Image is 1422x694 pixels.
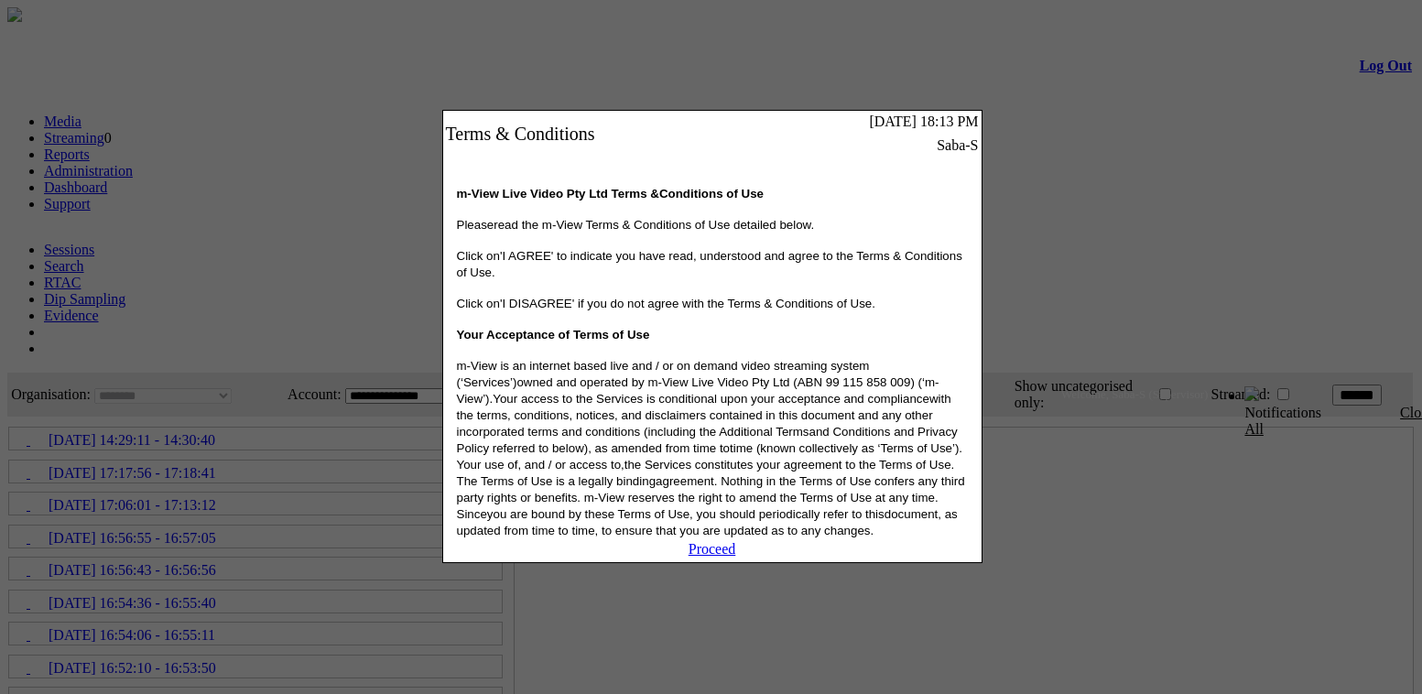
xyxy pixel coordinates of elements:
span: Click on'I AGREE' to indicate you have read, understood and agree to the Terms & Conditions of Use. [457,249,962,279]
span: Pleaseread the m-View Terms & Conditions of Use detailed below. [457,218,815,232]
td: Saba-S [754,136,979,155]
a: Proceed [689,541,736,557]
span: m-View is an internet based live and / or on demand video streaming system (‘Services’)owned and ... [457,359,965,537]
span: m-View Live Video Pty Ltd Terms &Conditions of Use [457,187,764,201]
span: Click on'I DISAGREE' if you do not agree with the Terms & Conditions of Use. [457,297,875,310]
span: Your Acceptance of Terms of Use [457,328,650,342]
td: [DATE] 18:13 PM [754,113,979,131]
div: Terms & Conditions [446,124,752,145]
